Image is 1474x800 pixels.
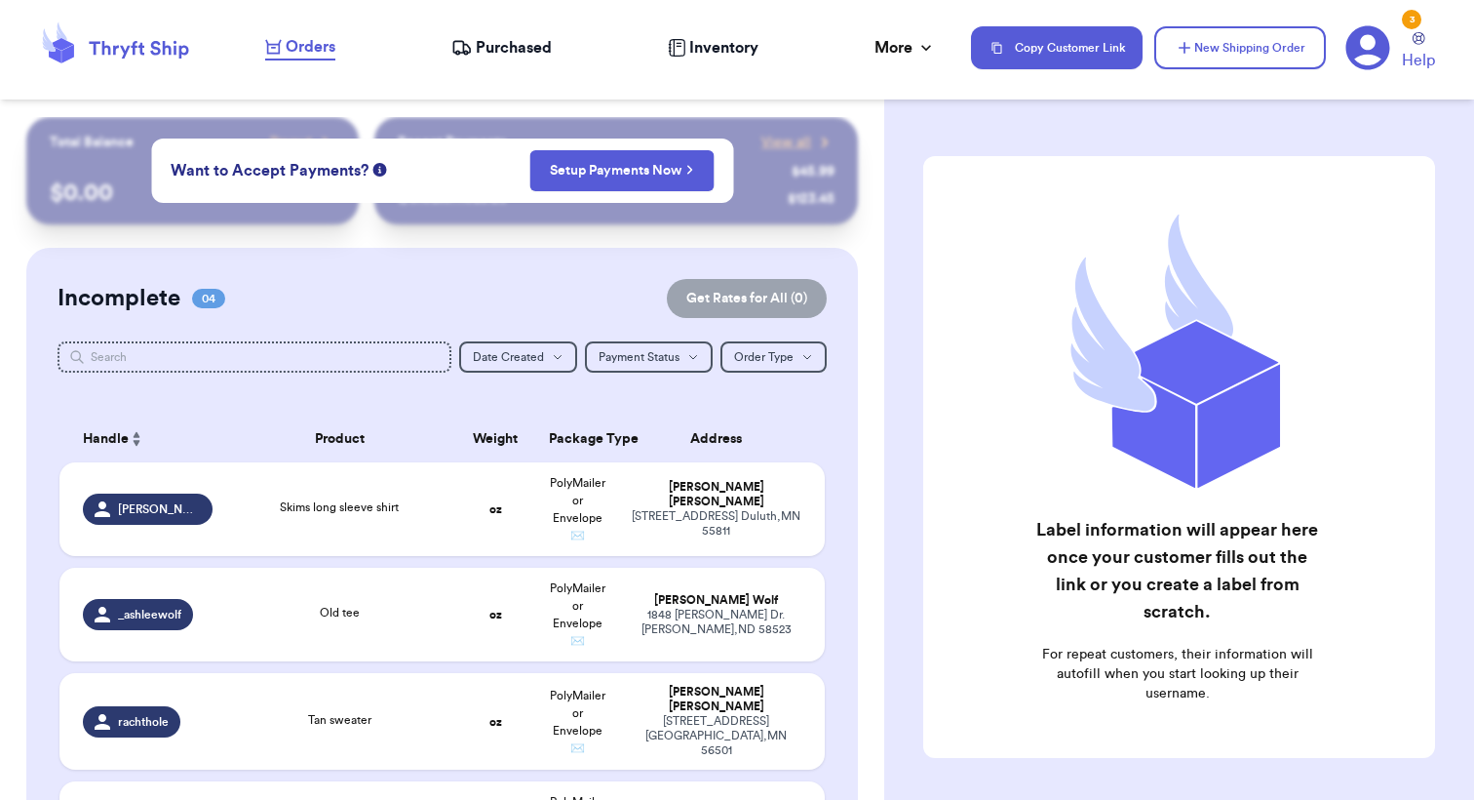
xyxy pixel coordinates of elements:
[118,607,181,622] span: _ashleewolf
[83,429,129,450] span: Handle
[792,162,834,181] div: $ 45.99
[270,133,335,152] a: Payout
[286,35,335,59] span: Orders
[1402,32,1435,72] a: Help
[308,714,371,726] span: Tan sweater
[1034,516,1320,625] h2: Label information will appear here once your customer fills out the link or you create a label fr...
[529,150,714,191] button: Setup Payments Now
[192,289,225,308] span: 04
[459,341,577,373] button: Date Created
[50,133,134,152] p: Total Balance
[689,36,758,60] span: Inventory
[1402,10,1421,29] div: 3
[489,716,502,728] strong: oz
[631,509,801,539] div: [STREET_ADDRESS] Duluth , MN 55811
[631,685,801,714] div: [PERSON_NAME] [PERSON_NAME]
[874,36,936,60] div: More
[537,416,619,462] th: Package Type
[631,608,801,637] div: 1848 [PERSON_NAME] Dr. [PERSON_NAME] , ND 58523
[58,341,451,373] input: Search
[619,416,825,462] th: Address
[118,501,201,517] span: [PERSON_NAME].[PERSON_NAME]
[265,35,335,60] a: Orders
[631,714,801,758] div: [STREET_ADDRESS] [GEOGRAPHIC_DATA] , MN 56501
[1345,25,1390,70] a: 3
[224,416,454,462] th: Product
[585,341,713,373] button: Payment Status
[550,161,693,180] a: Setup Payments Now
[58,283,180,314] h2: Incomplete
[631,593,801,608] div: [PERSON_NAME] Wolf
[599,351,679,363] span: Payment Status
[489,503,502,515] strong: oz
[734,351,794,363] span: Order Type
[788,189,834,209] div: $ 123.45
[476,36,552,60] span: Purchased
[550,690,605,754] span: PolyMailer or Envelope ✉️
[129,427,144,451] button: Sort ascending
[761,133,834,152] a: View all
[1154,26,1326,69] button: New Shipping Order
[454,416,536,462] th: Weight
[280,501,399,513] span: Skims long sleeve shirt
[720,341,827,373] button: Order Type
[118,714,169,730] span: rachthole
[971,26,1143,69] button: Copy Customer Link
[50,178,335,209] p: $ 0.00
[550,477,605,541] span: PolyMailer or Envelope ✉️
[473,351,544,363] span: Date Created
[451,36,552,60] a: Purchased
[668,36,758,60] a: Inventory
[550,582,605,647] span: PolyMailer or Envelope ✉️
[270,133,312,152] span: Payout
[1402,49,1435,72] span: Help
[320,607,360,619] span: Old tee
[1034,645,1320,703] p: For repeat customers, their information will autofill when you start looking up their username.
[398,133,506,152] p: Recent Payments
[631,480,801,509] div: [PERSON_NAME] [PERSON_NAME]
[667,279,827,318] button: Get Rates for All (0)
[761,133,811,152] span: View all
[171,159,368,182] span: Want to Accept Payments?
[489,609,502,620] strong: oz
